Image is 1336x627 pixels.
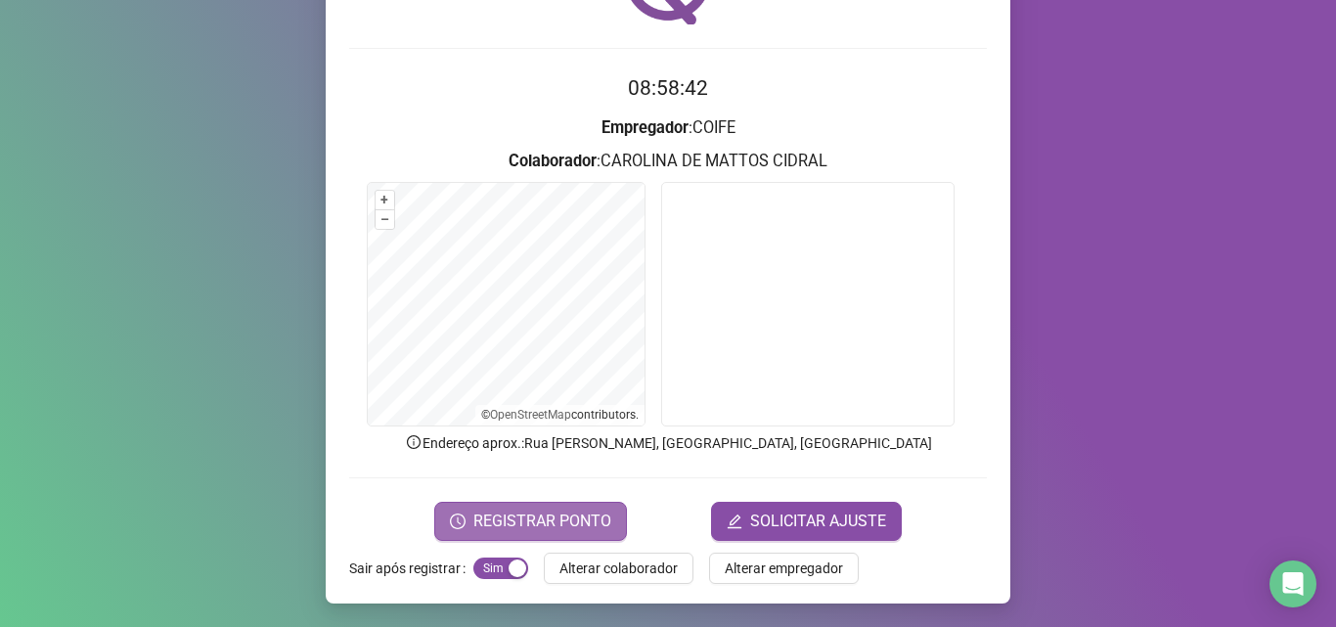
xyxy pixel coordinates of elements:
[750,510,886,533] span: SOLICITAR AJUSTE
[601,118,689,137] strong: Empregador
[1269,560,1316,607] div: Open Intercom Messenger
[349,553,473,584] label: Sair após registrar
[376,191,394,209] button: +
[727,514,742,529] span: edit
[628,76,708,100] time: 08:58:42
[473,510,611,533] span: REGISTRAR PONTO
[405,433,423,451] span: info-circle
[450,514,466,529] span: clock-circle
[509,152,597,170] strong: Colaborador
[490,408,571,422] a: OpenStreetMap
[349,115,987,141] h3: : COIFE
[559,558,678,579] span: Alterar colaborador
[711,502,902,541] button: editSOLICITAR AJUSTE
[349,432,987,454] p: Endereço aprox. : Rua [PERSON_NAME], [GEOGRAPHIC_DATA], [GEOGRAPHIC_DATA]
[434,502,627,541] button: REGISTRAR PONTO
[544,553,693,584] button: Alterar colaborador
[349,149,987,174] h3: : CAROLINA DE MATTOS CIDRAL
[481,408,639,422] li: © contributors.
[725,558,843,579] span: Alterar empregador
[376,210,394,229] button: –
[709,553,859,584] button: Alterar empregador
